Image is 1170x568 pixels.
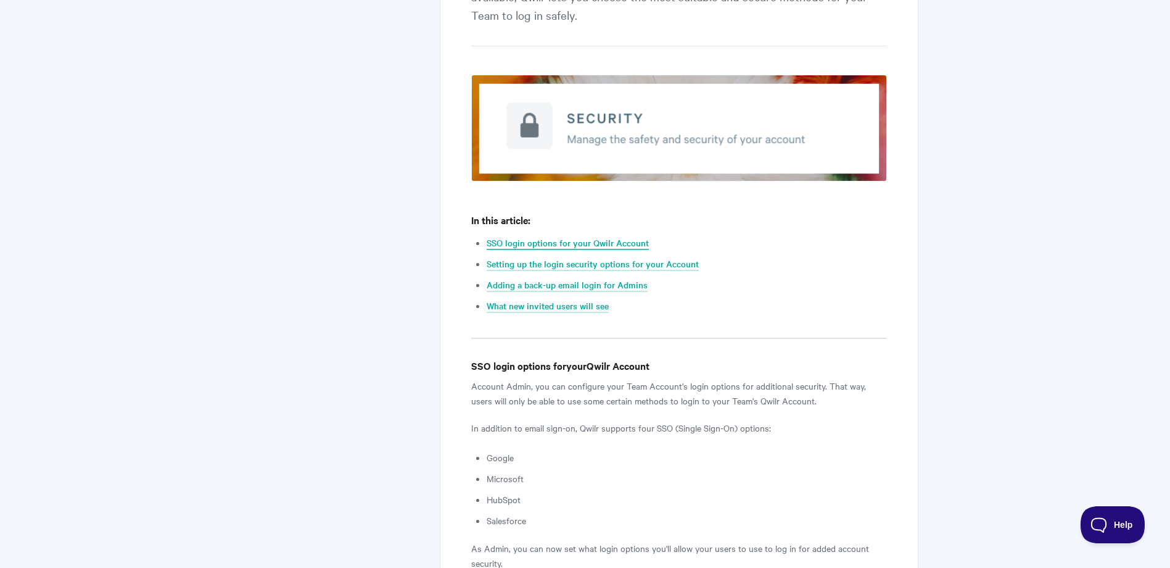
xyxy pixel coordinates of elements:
p: Account Admin, you can configure your Team Account's login options for additional security. That ... [471,378,886,408]
img: file-fsAah6Ut7b.png [471,75,886,182]
p: In addition to email sign-on, Qwilr supports four SSO (Single Sign-On) options: [471,420,886,435]
li: HubSpot [487,492,886,507]
iframe: Toggle Customer Support [1081,506,1145,543]
a: What new invited users will see [487,299,609,313]
li: Google [487,450,886,465]
a: Adding a back-up email login for Admins [487,278,648,292]
b: your [566,359,587,372]
a: SSO login options for your Qwilr Account [487,236,649,250]
h4: SSO login options for Qwilr Account [471,358,886,374]
b: In this article: [471,213,530,227]
li: Salesforce [487,513,886,528]
li: Microsoft [487,471,886,486]
a: Setting up the login security options for your Account [487,257,699,271]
